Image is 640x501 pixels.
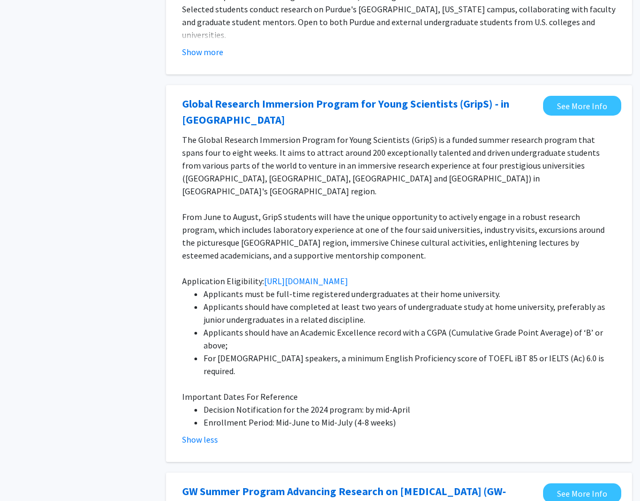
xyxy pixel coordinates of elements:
[182,96,538,128] a: Opens in a new tab
[204,326,616,352] li: Applicants should have an Academic Excellence record with a CGPA (Cumulative Grade Point Average)...
[204,416,616,429] li: Enrollment Period: Mid-June to Mid-July (4-8 weeks)
[182,433,218,446] button: Show less
[204,300,616,326] li: Applicants should have completed at least two years of undergraduate study at home university, pr...
[182,45,223,58] button: Show more
[204,352,616,377] li: For [DEMOGRAPHIC_DATA] speakers, a minimum English Proficiency score of TOEFL iBT 85 or IELTS (Ac...
[8,453,46,493] iframe: Chat
[543,96,621,116] a: Opens in a new tab
[264,276,348,286] a: [URL][DOMAIN_NAME]
[182,390,616,403] p: Important Dates For Reference
[182,275,616,287] p: Application Eligibility:
[204,403,616,416] li: Decision Notification for the 2024 program: by mid-April
[204,287,616,300] li: Applicants must be full-time registered undergraduates at their home university.
[182,210,616,262] p: From June to August, GripS students will have the unique opportunity to actively engage in a robu...
[182,133,616,198] p: The Global Research Immersion Program for Young Scientists (GripS) is a funded summer research pr...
